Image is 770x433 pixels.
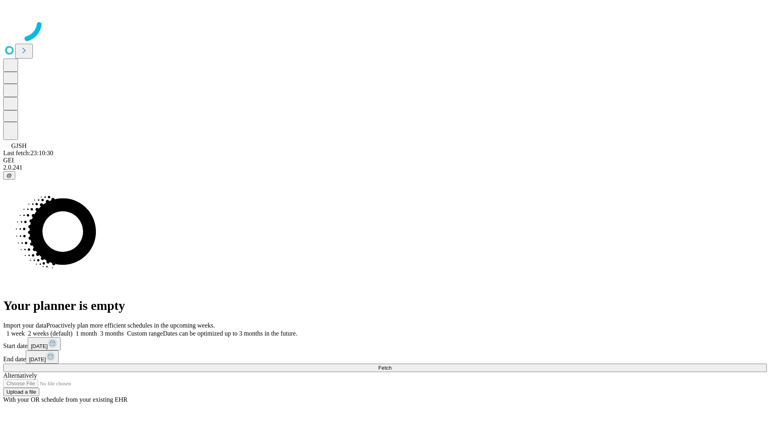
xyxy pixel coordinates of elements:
[3,364,767,372] button: Fetch
[378,365,391,371] span: Fetch
[28,337,61,350] button: [DATE]
[3,157,767,164] div: GEI
[3,298,767,313] h1: Your planner is empty
[3,372,37,379] span: Alternatively
[3,396,128,403] span: With your OR schedule from your existing EHR
[3,388,39,396] button: Upload a file
[28,330,73,337] span: 2 weeks (default)
[163,330,297,337] span: Dates can be optimized up to 3 months in the future.
[6,172,12,178] span: @
[100,330,124,337] span: 3 months
[26,350,59,364] button: [DATE]
[3,322,47,329] span: Import your data
[127,330,163,337] span: Custom range
[11,142,26,149] span: GJSH
[31,343,48,349] span: [DATE]
[76,330,97,337] span: 1 month
[3,337,767,350] div: Start date
[29,356,46,362] span: [DATE]
[3,150,53,156] span: Last fetch: 23:10:30
[3,171,15,180] button: @
[3,350,767,364] div: End date
[6,330,25,337] span: 1 week
[47,322,215,329] span: Proactively plan more efficient schedules in the upcoming weeks.
[3,164,767,171] div: 2.0.241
